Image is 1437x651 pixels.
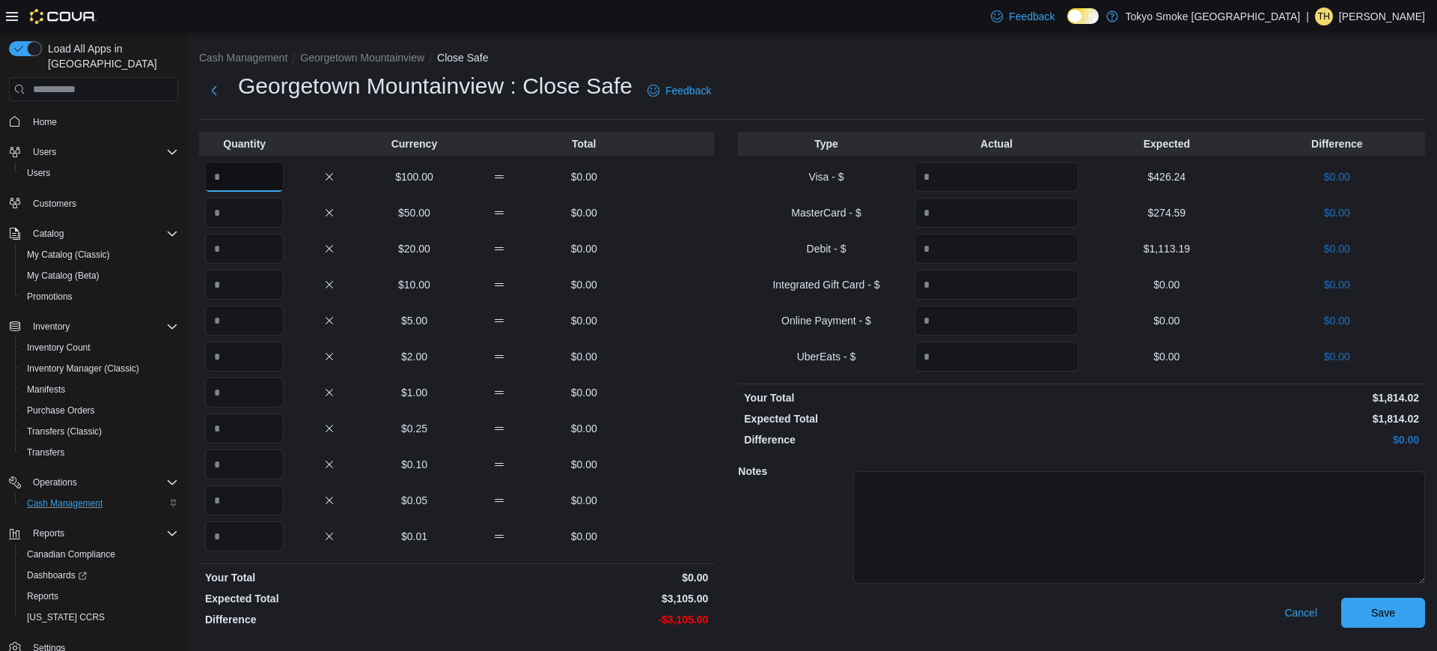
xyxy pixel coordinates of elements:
[21,494,178,512] span: Cash Management
[21,423,178,440] span: Transfers (Classic)
[21,246,178,264] span: My Catalog (Classic)
[1084,277,1248,292] p: $0.00
[460,612,708,627] p: -$3,105.00
[375,385,454,400] p: $1.00
[21,587,64,605] a: Reports
[1126,7,1301,25] p: Tokyo Smoke [GEOGRAPHIC_DATA]
[27,548,115,560] span: Canadian Compliance
[3,142,184,163] button: Users
[1255,349,1419,364] p: $0.00
[375,349,454,364] p: $2.00
[21,164,56,182] a: Users
[3,193,184,214] button: Customers
[545,277,623,292] p: $0.00
[915,234,1078,264] input: Quantity
[33,321,70,333] span: Inventory
[1084,169,1248,184] p: $426.24
[15,586,184,607] button: Reports
[205,591,454,606] p: Expected Total
[1255,136,1419,151] p: Difference
[744,241,908,256] p: Debit - $
[744,136,908,151] p: Type
[915,136,1078,151] p: Actual
[3,472,184,493] button: Operations
[744,169,908,184] p: Visa - $
[3,316,184,337] button: Inventory
[27,384,65,396] span: Manifests
[199,76,229,106] button: Next
[545,385,623,400] p: $0.00
[915,270,1078,300] input: Quantity
[27,167,50,179] span: Users
[27,524,70,542] button: Reports
[27,524,178,542] span: Reports
[15,163,184,184] button: Users
[205,521,284,551] input: Quantity
[27,363,139,375] span: Inventory Manager (Classic)
[744,390,1078,405] p: Your Total
[1084,390,1419,405] p: $1,814.02
[15,544,184,565] button: Canadian Compliance
[744,205,908,220] p: MasterCard - $
[1284,605,1317,620] span: Cancel
[15,286,184,307] button: Promotions
[21,164,178,182] span: Users
[1341,598,1425,628] button: Save
[375,457,454,472] p: $0.10
[744,349,908,364] p: UberEats - $
[375,277,454,292] p: $10.00
[1255,205,1419,220] p: $0.00
[15,244,184,265] button: My Catalog (Classic)
[27,446,64,458] span: Transfers
[3,110,184,132] button: Home
[27,426,102,437] span: Transfers (Classic)
[375,205,454,220] p: $50.00
[545,136,623,151] p: Total
[27,112,178,130] span: Home
[545,241,623,256] p: $0.00
[205,136,284,151] p: Quantity
[205,378,284,408] input: Quantity
[21,443,178,461] span: Transfers
[375,493,454,508] p: $0.05
[665,83,711,98] span: Feedback
[27,249,110,261] span: My Catalog (Classic)
[27,225,178,243] span: Catalog
[33,116,57,128] span: Home
[744,313,908,328] p: Online Payment - $
[1255,169,1419,184] p: $0.00
[33,228,64,240] span: Catalog
[205,485,284,515] input: Quantity
[21,402,101,420] a: Purchase Orders
[15,358,184,379] button: Inventory Manager (Classic)
[27,590,58,602] span: Reports
[915,306,1078,336] input: Quantity
[545,529,623,544] p: $0.00
[205,198,284,228] input: Quantity
[27,113,63,131] a: Home
[27,318,178,336] span: Inventory
[3,223,184,244] button: Catalog
[375,313,454,328] p: $5.00
[375,421,454,436] p: $0.25
[1306,7,1309,25] p: |
[21,288,178,306] span: Promotions
[1084,432,1419,447] p: $0.00
[375,136,454,151] p: Currency
[205,414,284,443] input: Quantity
[199,50,1425,68] nav: An example of EuiBreadcrumbs
[205,570,454,585] p: Your Total
[21,360,145,378] a: Inventory Manager (Classic)
[27,473,178,491] span: Operations
[545,493,623,508] p: $0.00
[375,241,454,256] p: $20.00
[21,545,178,563] span: Canadian Compliance
[21,381,71,399] a: Manifests
[21,246,116,264] a: My Catalog (Classic)
[915,162,1078,192] input: Quantity
[21,566,93,584] a: Dashboards
[21,494,109,512] a: Cash Management
[985,1,1061,31] a: Feedback
[33,527,64,539] span: Reports
[33,146,56,158] span: Users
